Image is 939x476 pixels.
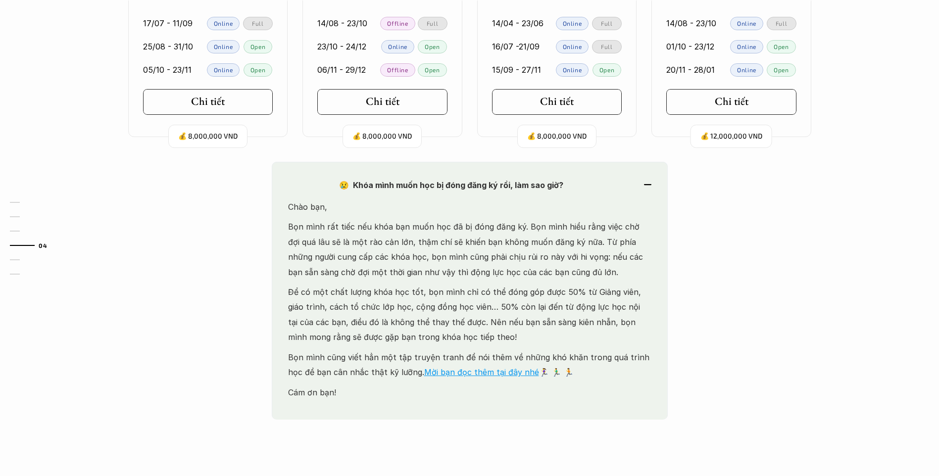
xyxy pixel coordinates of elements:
[666,39,714,54] p: 01/10 - 23/12
[700,130,762,143] p: 💰 12,000,000 VND
[388,43,407,50] p: Online
[317,62,366,77] p: 06/11 - 29/12
[492,16,544,31] p: 14/04 - 23/06
[425,43,440,50] p: Open
[288,350,651,380] p: Bọn mình cũng viết hẳn một tập truyện tranh để nói thêm về những khó khăn trong quá trình học để ...
[288,199,651,214] p: Chào bạn,
[601,43,612,50] p: Full
[288,219,651,280] p: Bọn mình rất tiếc nếu khóa bạn muốn học đã bị đóng đăng ký. Bọn mình hiểu rằng việc chờ đợi quá l...
[352,130,412,143] p: 💰 8,000,000 VND
[250,66,265,73] p: Open
[317,16,367,31] p: 14/08 - 23/10
[666,89,796,115] a: Chi tiết
[250,43,265,50] p: Open
[666,16,716,31] p: 14/08 - 23/10
[737,20,756,27] p: Online
[425,66,440,73] p: Open
[776,20,787,27] p: Full
[563,20,582,27] p: Online
[737,43,756,50] p: Online
[339,180,563,190] strong: 😢 Khóa mình muốn học bị đóng đăng ký rồi, làm sao giờ?
[599,66,614,73] p: Open
[492,39,540,54] p: 16/07 -21/09
[252,20,263,27] p: Full
[387,66,408,73] p: Offline
[288,385,651,400] p: Cám ơn bạn!
[288,285,651,345] p: Để có một chất lượng khóa học tốt, bọn mình chỉ có thể đóng góp được 50% từ Giảng viên, giáo trìn...
[214,43,233,50] p: Online
[774,43,789,50] p: Open
[492,62,541,77] p: 15/09 - 27/11
[540,95,574,108] h5: Chi tiết
[366,95,399,108] h5: Chi tiết
[39,241,47,248] strong: 04
[424,367,539,377] a: Mời bạn đọc thêm tại đây nhé
[387,20,408,27] p: Offline
[178,130,238,143] p: 💰 8,000,000 VND
[214,66,233,73] p: Online
[737,66,756,73] p: Online
[317,39,366,54] p: 23/10 - 24/12
[715,95,748,108] h5: Chi tiết
[214,20,233,27] p: Online
[774,66,789,73] p: Open
[10,239,57,251] a: 04
[143,89,273,115] a: Chi tiết
[143,62,192,77] p: 05/10 - 23/11
[317,89,447,115] a: Chi tiết
[427,20,438,27] p: Full
[191,95,225,108] h5: Chi tiết
[601,20,612,27] p: Full
[143,39,193,54] p: 25/08 - 31/10
[666,62,715,77] p: 20/11 - 28/01
[563,43,582,50] p: Online
[527,130,587,143] p: 💰 8,000,000 VND
[563,66,582,73] p: Online
[492,89,622,115] a: Chi tiết
[143,16,193,31] p: 17/07 - 11/09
